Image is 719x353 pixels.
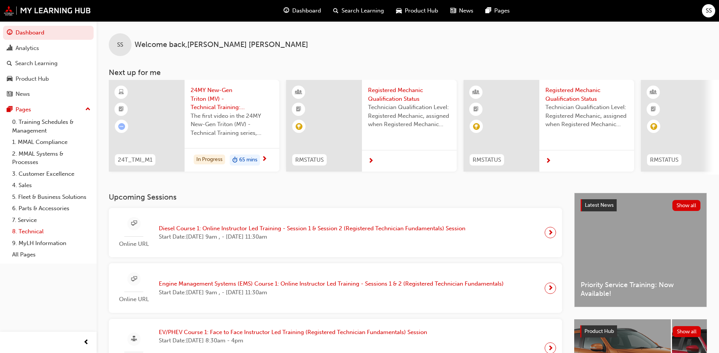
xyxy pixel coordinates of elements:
div: Product Hub [16,75,49,83]
span: Start Date: [DATE] 9am , - [DATE] 11:30am [159,233,465,241]
span: news-icon [450,6,456,16]
span: 24MY New-Gen Triton (MV) - Technical Training: Video 1 of 3 [191,86,273,112]
span: guage-icon [284,6,289,16]
span: Pages [494,6,510,15]
a: car-iconProduct Hub [390,3,444,19]
div: Pages [16,105,31,114]
span: learningResourceType_ELEARNING-icon [119,87,124,97]
a: Latest NewsShow allPriority Service Training: Now Available! [574,193,707,307]
span: Latest News [585,202,614,208]
h3: Next up for me [97,68,719,77]
span: learningResourceType_INSTRUCTOR_LED-icon [296,87,301,97]
span: Registered Mechanic Qualification Status [368,86,451,103]
div: Analytics [16,44,39,53]
span: next-icon [548,227,553,238]
a: 0. Training Schedules & Management [9,116,94,136]
span: Registered Mechanic Qualification Status [545,86,628,103]
a: news-iconNews [444,3,479,19]
span: News [459,6,473,15]
span: up-icon [85,105,91,114]
span: SS [117,41,123,49]
div: Search Learning [15,59,58,68]
span: Start Date: [DATE] 8:30am - 4pm [159,336,427,345]
span: SS [706,6,712,15]
span: next-icon [262,156,267,163]
a: 6. Parts & Accessories [9,203,94,214]
a: Latest NewsShow all [581,199,700,211]
span: car-icon [7,76,13,83]
a: guage-iconDashboard [277,3,327,19]
span: next-icon [548,283,553,294]
span: Engine Management Systems (EMS) Course 1: Online Instructor Led Training - Sessions 1 & 2 (Regist... [159,280,504,288]
span: prev-icon [83,338,89,347]
span: 24T_TMI_M1 [118,156,152,164]
span: learningRecordVerb_ACHIEVE-icon [473,123,480,130]
span: 65 mins [239,156,257,164]
span: Search Learning [341,6,384,15]
span: RMSTATUS [295,156,324,164]
span: booktick-icon [119,105,124,114]
span: sessionType_FACE_TO_FACE-icon [131,334,137,344]
span: learningRecordVerb_ACHIEVE-icon [650,123,657,130]
span: Start Date: [DATE] 9am , - [DATE] 11:30am [159,288,504,297]
a: 9. MyLH Information [9,237,94,249]
span: learningResourceType_INSTRUCTOR_LED-icon [473,87,479,97]
span: RMSTATUS [473,156,501,164]
a: 7. Service [9,214,94,226]
div: News [16,90,30,98]
a: Dashboard [3,26,94,40]
span: booktick-icon [473,105,479,114]
span: Technician Qualification Level: Registered Mechanic, assigned when Registered Mechanic modules ha... [545,103,628,129]
span: duration-icon [232,155,238,165]
a: 2. MMAL Systems & Processes [9,148,94,168]
button: DashboardAnalyticsSearch LearningProduct HubNews [3,24,94,103]
span: pages-icon [486,6,491,16]
span: next-icon [368,158,374,165]
span: sessionType_ONLINE_URL-icon [131,275,137,284]
span: Product Hub [405,6,438,15]
span: guage-icon [7,30,13,36]
a: RMSTATUSRegistered Mechanic Qualification StatusTechnician Qualification Level: Registered Mechan... [464,80,634,172]
span: EV/PHEV Course 1: Face to Face Instructor Led Training (Registered Technician Fundamentals) Session [159,328,427,337]
a: pages-iconPages [479,3,516,19]
a: search-iconSearch Learning [327,3,390,19]
span: chart-icon [7,45,13,52]
span: news-icon [7,91,13,98]
h3: Upcoming Sessions [109,193,562,201]
span: Online URL [115,240,153,248]
span: learningRecordVerb_ACHIEVE-icon [296,123,302,130]
span: Priority Service Training: Now Available! [581,281,700,298]
button: Pages [3,103,94,117]
button: SS [702,4,715,17]
a: Product Hub [3,72,94,86]
span: Technician Qualification Level: Registered Mechanic, assigned when Registered Mechanic modules ha... [368,103,451,129]
span: Online URL [115,295,153,304]
a: Search Learning [3,56,94,70]
a: 4. Sales [9,180,94,191]
a: 24T_TMI_M124MY New-Gen Triton (MV) - Technical Training: Video 1 of 3The first video in the 24MY ... [109,80,279,172]
a: 1. MMAL Compliance [9,136,94,148]
a: 5. Fleet & Business Solutions [9,191,94,203]
a: RMSTATUSRegistered Mechanic Qualification StatusTechnician Qualification Level: Registered Mechan... [286,80,457,172]
a: Online URLEngine Management Systems (EMS) Course 1: Online Instructor Led Training - Sessions 1 &... [115,269,556,307]
button: Show all [672,200,701,211]
img: mmal [4,6,91,16]
div: In Progress [194,155,225,165]
span: learningRecordVerb_ATTEMPT-icon [118,123,125,130]
a: Online URLDiesel Course 1: Online Instructor Led Training - Session 1 & Session 2 (Registered Tec... [115,214,556,251]
a: News [3,87,94,101]
span: booktick-icon [651,105,656,114]
a: 3. Customer Excellence [9,168,94,180]
span: Dashboard [292,6,321,15]
a: Analytics [3,41,94,55]
span: Diesel Course 1: Online Instructor Led Training - Session 1 & Session 2 (Registered Technician Fu... [159,224,465,233]
span: sessionType_ONLINE_URL-icon [131,219,137,228]
a: Product HubShow all [580,325,701,337]
span: RMSTATUS [650,156,678,164]
span: Product Hub [584,328,614,334]
span: car-icon [396,6,402,16]
a: 8. Technical [9,226,94,237]
span: search-icon [333,6,338,16]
